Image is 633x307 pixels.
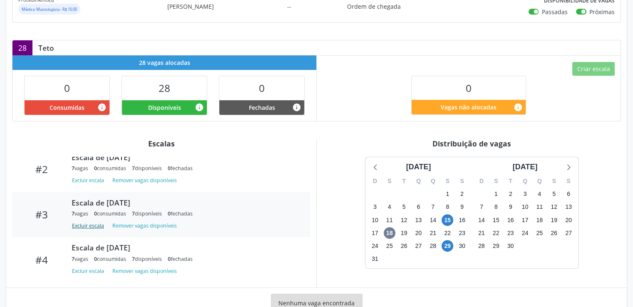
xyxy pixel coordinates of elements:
[369,240,381,252] span: domingo, 24 de agosto de 2025
[94,165,126,172] div: consumidas
[382,175,397,188] div: S
[168,255,171,262] span: 0
[563,214,574,226] span: sábado, 20 de setembro de 2025
[94,255,126,262] div: consumidas
[426,175,440,188] div: Q
[563,227,574,239] span: sábado, 27 de setembro de 2025
[547,175,561,188] div: S
[72,175,107,186] button: Excluir escala
[72,220,107,231] button: Excluir escala
[509,161,541,173] div: [DATE]
[168,255,193,262] div: fechadas
[412,240,424,252] span: quarta-feira, 27 de agosto de 2025
[384,227,395,239] span: segunda-feira, 18 de agosto de 2025
[50,103,84,112] span: Consumidas
[369,227,381,239] span: domingo, 17 de agosto de 2025
[490,201,502,213] span: segunda-feira, 8 de setembro de 2025
[132,255,135,262] span: 7
[259,81,265,95] span: 0
[109,265,180,277] button: Remover vagas disponíveis
[22,7,77,12] small: Médico Mastologista - R$ 10,00
[490,188,502,200] span: segunda-feira, 1 de setembro de 2025
[505,240,516,252] span: terça-feira, 30 de setembro de 2025
[505,227,516,239] span: terça-feira, 23 de setembro de 2025
[441,103,496,111] span: Vagas não alocadas
[572,62,615,76] button: Criar escala
[72,210,88,217] div: vagas
[97,103,107,112] i: Vagas alocadas que possuem marcações associadas
[474,175,489,188] div: D
[455,175,469,188] div: S
[94,210,126,217] div: consumidas
[168,165,171,172] span: 0
[534,214,545,226] span: quinta-feira, 18 de setembro de 2025
[548,188,560,200] span: sexta-feira, 5 de setembro de 2025
[159,81,170,95] span: 28
[476,227,487,239] span: domingo, 21 de setembro de 2025
[548,214,560,226] span: sexta-feira, 19 de setembro de 2025
[109,175,180,186] button: Remover vagas disponíveis
[12,40,32,55] div: 28
[384,201,395,213] span: segunda-feira, 4 de agosto de 2025
[12,139,310,148] div: Escalas
[403,161,434,173] div: [DATE]
[132,210,162,217] div: disponíveis
[287,2,335,11] div: --
[18,254,66,266] div: #4
[132,165,135,172] span: 7
[18,163,66,175] div: #2
[442,188,453,200] span: sexta-feira, 1 de agosto de 2025
[561,175,576,188] div: S
[167,2,276,11] div: [PERSON_NAME]
[412,214,424,226] span: quarta-feira, 13 de agosto de 2025
[369,201,381,213] span: domingo, 3 de agosto de 2025
[72,255,88,262] div: vagas
[476,214,487,226] span: domingo, 14 de setembro de 2025
[411,175,426,188] div: Q
[398,201,410,213] span: terça-feira, 5 de agosto de 2025
[563,188,574,200] span: sábado, 6 de setembro de 2025
[456,240,468,252] span: sábado, 30 de agosto de 2025
[132,210,135,217] span: 7
[369,253,381,265] span: domingo, 31 de agosto de 2025
[505,188,516,200] span: terça-feira, 2 de setembro de 2025
[490,214,502,226] span: segunda-feira, 15 de setembro de 2025
[505,214,516,226] span: terça-feira, 16 de setembro de 2025
[132,165,162,172] div: disponíveis
[32,43,60,52] div: Teto
[589,7,615,16] label: Próximas
[72,198,299,207] div: Escala de [DATE]
[456,227,468,239] span: sábado, 23 de agosto de 2025
[427,214,439,226] span: quinta-feira, 14 de agosto de 2025
[368,175,382,188] div: D
[412,227,424,239] span: quarta-feira, 20 de agosto de 2025
[456,188,468,200] span: sábado, 2 de agosto de 2025
[384,214,395,226] span: segunda-feira, 11 de agosto de 2025
[195,103,204,112] i: Vagas alocadas e sem marcações associadas
[519,227,531,239] span: quarta-feira, 24 de setembro de 2025
[548,227,560,239] span: sexta-feira, 26 de setembro de 2025
[476,201,487,213] span: domingo, 7 de setembro de 2025
[534,188,545,200] span: quinta-feira, 4 de setembro de 2025
[456,201,468,213] span: sábado, 9 de agosto de 2025
[442,201,453,213] span: sexta-feira, 8 de agosto de 2025
[427,201,439,213] span: quinta-feira, 7 de agosto de 2025
[18,208,66,220] div: #3
[347,2,425,11] div: Ordem de chegada
[519,201,531,213] span: quarta-feira, 10 de setembro de 2025
[412,201,424,213] span: quarta-feira, 6 de agosto de 2025
[148,103,181,112] span: Disponíveis
[398,214,410,226] span: terça-feira, 12 de agosto de 2025
[398,227,410,239] span: terça-feira, 19 de agosto de 2025
[72,243,299,252] div: Escala de [DATE]
[519,214,531,226] span: quarta-feira, 17 de setembro de 2025
[384,240,395,252] span: segunda-feira, 25 de agosto de 2025
[72,255,74,262] span: 7
[168,165,193,172] div: fechadas
[72,153,299,162] div: Escala de [DATE]
[442,240,453,252] span: sexta-feira, 29 de agosto de 2025
[563,201,574,213] span: sábado, 13 de setembro de 2025
[519,188,531,200] span: quarta-feira, 3 de setembro de 2025
[456,214,468,226] span: sábado, 16 de agosto de 2025
[427,240,439,252] span: quinta-feira, 28 de agosto de 2025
